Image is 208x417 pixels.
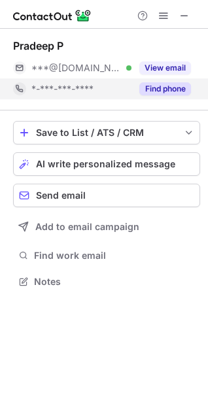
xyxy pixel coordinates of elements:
img: ContactOut v5.3.10 [13,8,92,24]
button: save-profile-one-click [13,121,200,144]
button: Add to email campaign [13,215,200,239]
button: Send email [13,184,200,207]
div: Save to List / ATS / CRM [36,127,177,138]
span: Find work email [34,250,195,261]
div: Pradeep P [13,39,63,52]
button: Find work email [13,246,200,265]
button: AI write personalized message [13,152,200,176]
button: Reveal Button [139,82,191,95]
span: Notes [34,276,195,288]
span: Send email [36,190,86,201]
span: ***@[DOMAIN_NAME] [31,62,122,74]
span: Add to email campaign [35,222,139,232]
button: Reveal Button [139,61,191,75]
span: AI write personalized message [36,159,175,169]
button: Notes [13,273,200,291]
